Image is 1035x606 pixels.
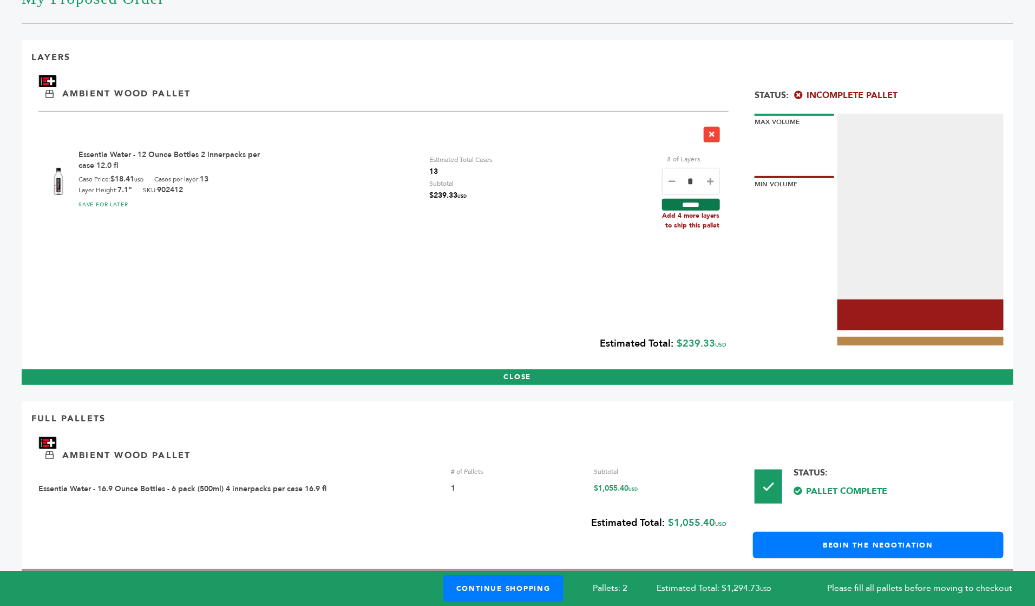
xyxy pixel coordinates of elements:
[154,174,208,185] div: Cases per layer:
[662,153,705,165] label: # of Layers
[78,185,132,195] div: Layer Height:
[451,467,586,477] div: # of Pallets
[628,486,638,492] span: USD
[715,341,726,349] span: USD
[31,75,64,87] img: Brand Name
[31,510,726,538] div: $1,055.40
[134,177,143,183] span: USD
[600,337,673,350] b: Estimated Total:
[31,413,106,425] p: Full Pallets
[429,190,467,203] span: $239.33
[715,520,726,528] span: USD
[45,451,54,459] img: Ambient
[31,51,70,63] p: Layers
[760,585,771,593] span: USD
[31,330,726,359] div: $239.33
[594,484,729,494] div: $1,055.40
[827,582,1012,594] span: Please fill all pallets before moving to checkout
[78,174,143,185] div: Case Price:
[794,89,898,101] span: Incomplete Pallet
[200,174,208,184] b: 13
[45,90,54,98] img: Ambient
[755,83,1004,101] div: Status:
[110,174,143,184] b: $18.41
[755,470,782,504] img: Pallet-Icons-01.png
[429,154,492,178] div: Estimated Total Cases
[443,575,564,602] a: Continue Shopping
[62,88,191,100] p: Ambient Wood Pallet
[157,185,183,195] b: 902412
[457,193,467,199] span: USD
[657,582,800,594] span: Estimated Total: $1,294.73
[755,485,1004,497] span: Pallet Complete
[451,484,586,494] div: 1
[593,582,627,594] span: Pallets: 2
[38,484,326,494] a: Essentia Water - 16.9 Ounce Bottles - 6 pack (500ml) 4 innerpacks per case 16.9 fl
[22,569,1013,585] button: EDIT
[31,437,64,449] img: Brand Name
[594,467,729,477] div: Subtotal
[755,114,834,127] div: Max Volume
[591,516,665,530] b: Estimated Total:
[143,185,183,195] div: SKU:
[429,178,467,203] div: Subtotal
[78,149,260,171] a: Essentia Water - 12 Ounce Bottles 2 innerpacks per case 12.0 fl
[62,449,191,461] p: Ambient Wood Pallet
[117,185,132,195] b: 7.1"
[753,532,1004,558] a: Begin the Negotiation
[662,211,720,230] div: Add 4 more layers to ship this pallet
[755,176,834,189] div: Min Volume
[755,467,1004,498] div: Status:
[429,166,492,178] span: 13
[78,201,128,208] a: SAVE FOR LATER
[22,369,1013,385] button: CLOSE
